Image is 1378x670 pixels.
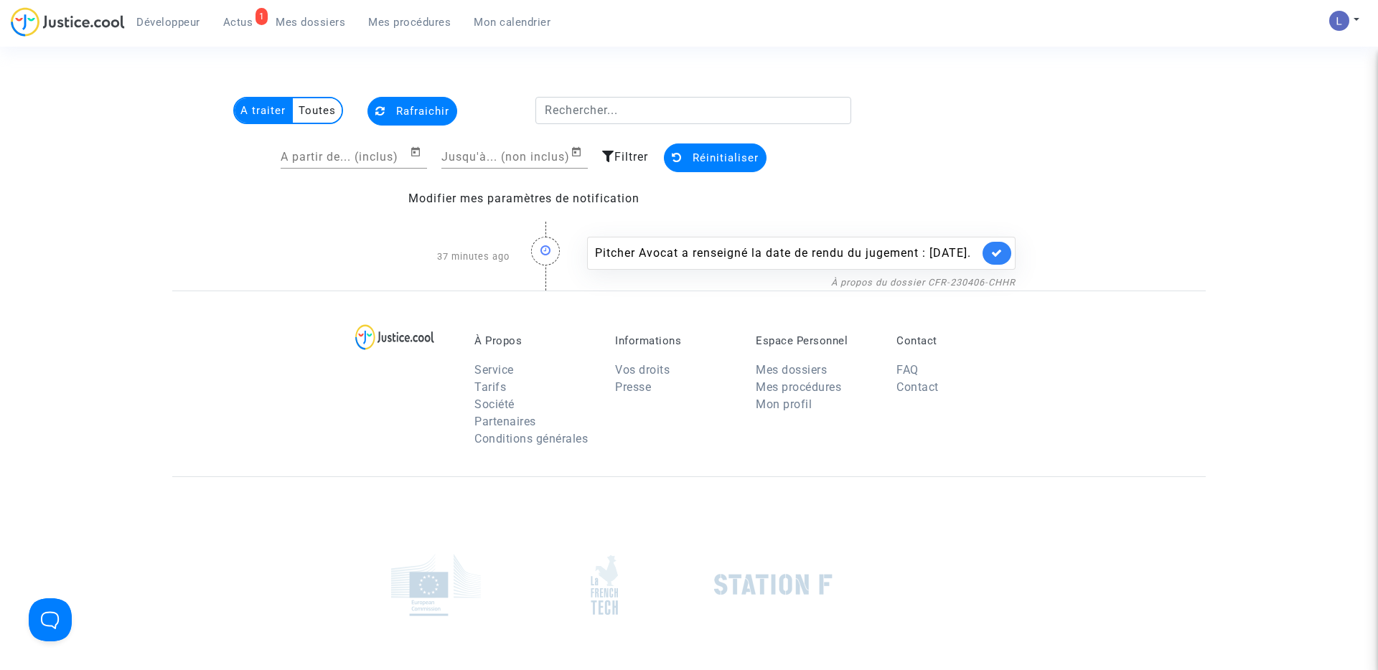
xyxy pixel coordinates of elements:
a: Mes dossiers [756,363,827,377]
a: Mes procédures [756,380,841,394]
span: Réinitialiser [693,151,759,164]
span: Mes dossiers [276,16,345,29]
a: Société [474,397,515,411]
div: 1 [256,8,268,25]
a: Développeur [125,11,212,33]
multi-toggle-item: Toutes [293,98,342,123]
a: Mon calendrier [462,11,562,33]
a: Conditions générales [474,432,588,445]
p: Espace Personnel [756,334,875,347]
a: Vos droits [615,363,670,377]
img: french_tech.png [591,555,618,615]
img: stationf.png [714,574,833,595]
p: À Propos [474,334,594,347]
a: FAQ [896,363,919,377]
button: Rafraichir [367,97,457,126]
a: Contact [896,380,939,394]
img: jc-logo.svg [11,7,125,37]
button: Réinitialiser [664,143,767,172]
input: Rechercher... [535,97,852,124]
span: Rafraichir [396,105,449,118]
span: Mon calendrier [474,16,550,29]
img: AATXAJzI13CaqkJmx-MOQUbNyDE09GJ9dorwRvFSQZdH=s96-c [1329,11,1349,31]
p: Contact [896,334,1016,347]
a: Presse [615,380,651,394]
a: Mes dossiers [264,11,357,33]
multi-toggle-item: A traiter [235,98,293,123]
a: 1Actus [212,11,265,33]
div: 37 minutes ago [352,222,520,291]
span: Filtrer [614,150,648,164]
a: Partenaires [474,415,536,428]
a: Tarifs [474,380,506,394]
span: Mes procédures [368,16,451,29]
iframe: Help Scout Beacon - Open [29,598,72,641]
button: Open calendar [571,143,588,161]
button: Open calendar [410,143,427,161]
a: Modifier mes paramètres de notification [408,192,639,205]
a: Service [474,363,514,377]
a: À propos du dossier CFR-230406-CHHR [831,277,1016,288]
span: Développeur [136,16,200,29]
div: Pitcher Avocat a renseigné la date de rendu du jugement : [DATE]. [595,245,979,262]
p: Informations [615,334,734,347]
a: Mon profil [756,397,812,411]
span: Actus [223,16,253,29]
img: europe_commision.png [391,554,481,616]
a: Mes procédures [357,11,462,33]
img: logo-lg.svg [355,324,435,350]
